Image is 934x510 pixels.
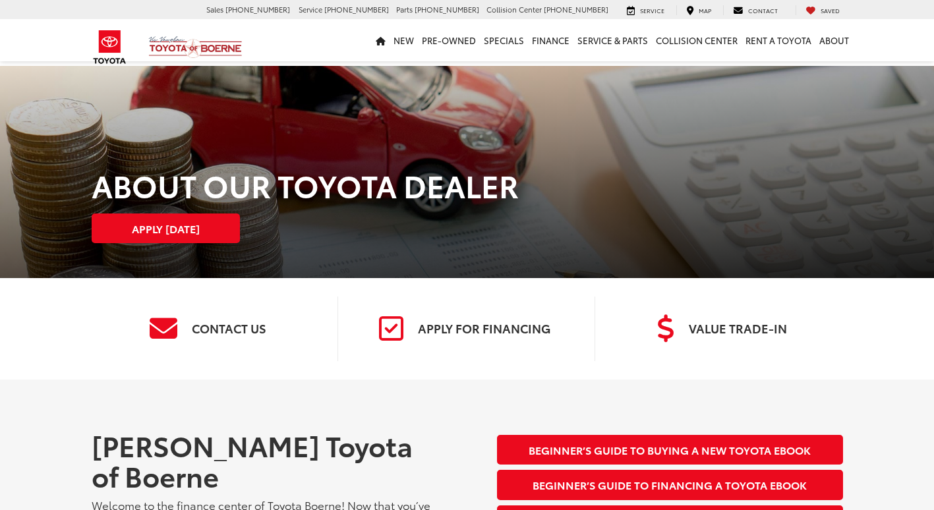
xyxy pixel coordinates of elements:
h3: Value Trade-In [686,322,787,335]
span: Contact [748,6,778,14]
a: Service [617,5,674,16]
span: [PHONE_NUMBER] [415,4,479,14]
span: Parts [396,4,413,14]
a: Contact [723,5,788,16]
span: Map [699,6,711,14]
h1: ABOUT OUR TOYOTA DEALER [92,168,843,202]
a: Pre-Owned [418,19,480,61]
a: Beginner’s Guide to Buying a New Toyota Ebook [497,435,842,465]
h3: Contact Us [189,322,266,335]
span: [PHONE_NUMBER] [324,4,389,14]
a: Contact Us [92,297,328,361]
a: Beginner’s Guide to Financing a Toyota eBook [497,470,842,499]
span: Service [299,4,322,14]
a: Apply [DATE] [92,213,240,243]
a: Specials [480,19,528,61]
span: Collision Center [486,4,542,14]
span: Saved [821,6,840,14]
span: [PHONE_NUMBER] [544,4,608,14]
h3: Apply for Financing [415,322,550,335]
a: Service & Parts: Opens in a new tab [573,19,652,61]
span: Service [640,6,664,14]
a: About [815,19,853,61]
a: My Saved Vehicles [796,5,850,16]
img: Toyota [85,26,134,69]
a: Rent a Toyota [742,19,815,61]
span: [PHONE_NUMBER] [225,4,290,14]
a: Finance [528,19,573,61]
span: Sales [206,4,223,14]
h2: [PERSON_NAME] Toyota of Boerne [92,430,437,490]
a: Collision Center [652,19,742,61]
a: Map [676,5,721,16]
a: Apply for Financing [348,297,585,361]
a: Home [372,19,390,61]
img: Vic Vaughan Toyota of Boerne [148,36,243,59]
a: New [390,19,418,61]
